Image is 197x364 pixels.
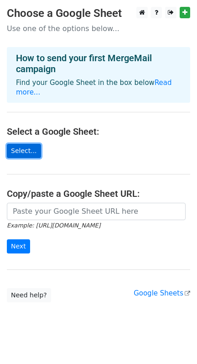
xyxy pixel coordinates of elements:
[7,188,190,199] h4: Copy/paste a Google Sheet URL:
[7,126,190,137] h4: Select a Google Sheet:
[134,289,190,297] a: Google Sheets
[7,7,190,20] h3: Choose a Google Sheet
[7,288,51,302] a: Need help?
[151,320,197,364] iframe: Chat Widget
[7,222,100,229] small: Example: [URL][DOMAIN_NAME]
[7,203,186,220] input: Paste your Google Sheet URL here
[16,79,172,96] a: Read more...
[7,239,30,253] input: Next
[16,78,181,97] p: Find your Google Sheet in the box below
[7,144,41,158] a: Select...
[16,53,181,74] h4: How to send your first MergeMail campaign
[7,24,190,33] p: Use one of the options below...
